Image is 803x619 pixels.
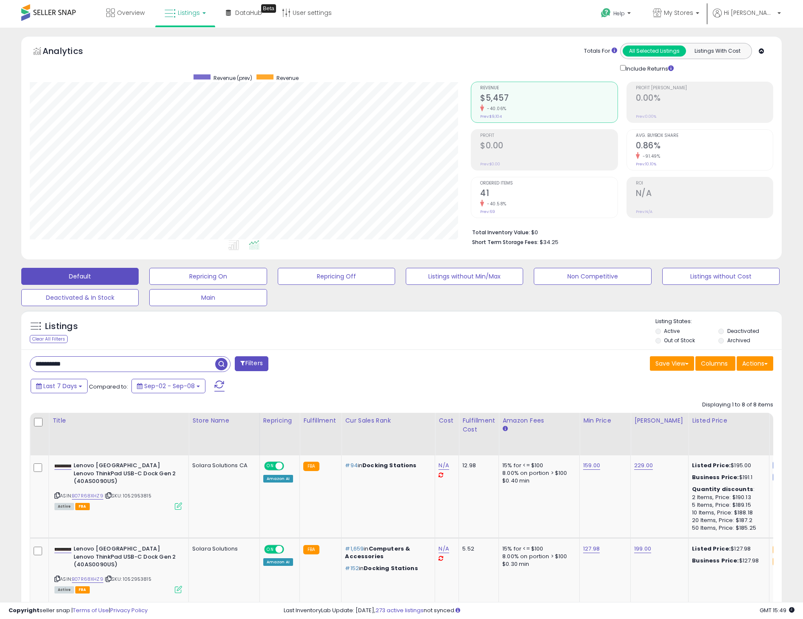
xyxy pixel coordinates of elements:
[54,462,182,509] div: ASIN:
[692,474,763,481] div: $191.1
[345,461,357,469] span: #94
[692,485,753,493] b: Quantity discounts
[345,545,428,560] p: in
[261,4,276,13] div: Tooltip anchor
[439,416,455,425] div: Cost
[149,289,267,306] button: Main
[462,545,492,553] div: 5.52
[534,268,651,285] button: Non Competitive
[724,9,775,17] span: Hi [PERSON_NAME]
[640,153,661,159] small: -91.49%
[692,473,739,481] b: Business Price:
[662,268,780,285] button: Listings without Cost
[75,586,90,593] span: FBA
[345,565,428,572] p: in
[692,462,763,469] div: $195.00
[21,268,139,285] button: Default
[480,133,617,138] span: Profit
[462,416,495,434] div: Fulfillment Cost
[484,201,507,207] small: -40.58%
[472,239,538,246] b: Short Term Storage Fees:
[664,337,695,344] label: Out of Stock
[692,494,763,501] div: 2 Items, Price: $190.13
[263,558,293,566] div: Amazon AI
[480,209,495,214] small: Prev: 69
[613,10,625,17] span: Help
[192,462,253,469] div: Solara Solutions CA
[345,545,410,560] span: Computers & Accessories
[480,181,617,186] span: Ordered Items
[480,141,617,152] h2: $0.00
[43,45,100,59] h5: Analytics
[664,9,693,17] span: My Stores
[276,74,299,82] span: Revenue
[52,416,185,425] div: Title
[31,379,88,393] button: Last 7 Days
[462,462,492,469] div: 12.98
[54,463,71,469] img: 21kWViXaTGL._SL40_.jpg
[30,335,68,343] div: Clear All Filters
[480,114,502,119] small: Prev: $9,104
[727,327,759,335] label: Deactivated
[692,517,763,524] div: 20 Items, Price: $187.2
[72,492,103,500] a: B07R68XHZ9
[72,576,103,583] a: B07R68XHZ9
[701,359,728,368] span: Columns
[278,268,395,285] button: Repricing Off
[303,462,319,471] small: FBA
[117,9,145,17] span: Overview
[702,401,773,409] div: Displaying 1 to 8 of 8 items
[594,1,639,28] a: Help
[636,141,773,152] h2: 0.86%
[235,356,268,371] button: Filters
[178,9,200,17] span: Listings
[21,289,139,306] button: Deactivated & In Stock
[406,268,523,285] button: Listings without Min/Max
[131,379,205,393] button: Sep-02 - Sep-08
[192,545,253,553] div: Solara Solutions
[583,461,600,470] a: 159.00
[614,63,684,73] div: Include Returns
[263,416,296,425] div: Repricing
[692,486,763,493] div: :
[686,45,749,57] button: Listings With Cost
[235,9,262,17] span: DataHub
[773,473,789,482] small: FBM
[284,607,794,615] div: Last InventoryLab Update: [DATE], not synced.
[282,546,296,553] span: OFF
[664,327,680,335] label: Active
[540,238,558,246] span: $34.25
[636,93,773,105] h2: 0.00%
[303,416,338,425] div: Fulfillment
[480,188,617,200] h2: 41
[149,268,267,285] button: Repricing On
[601,8,611,18] i: Get Help
[692,461,731,469] b: Listed Price:
[636,133,773,138] span: Avg. Buybox Share
[502,553,573,560] div: 8.00% on portion > $100
[692,557,739,565] b: Business Price:
[214,74,252,82] span: Revenue (prev)
[484,105,507,112] small: -40.06%
[692,416,766,425] div: Listed Price
[480,93,617,105] h2: $5,457
[439,461,449,470] a: N/A
[502,545,573,553] div: 15% for <= $100
[265,463,276,470] span: ON
[263,475,293,483] div: Amazon AI
[472,227,767,237] li: $0
[9,606,40,614] strong: Copyright
[105,492,151,499] span: | SKU: 1052953815
[636,162,656,167] small: Prev: 10.10%
[54,546,71,552] img: 21kWViXaTGL._SL40_.jpg
[110,606,148,614] a: Privacy Policy
[692,545,763,553] div: $127.98
[773,557,789,566] small: FBA
[713,9,781,28] a: Hi [PERSON_NAME]
[583,545,600,553] a: 127.98
[265,546,276,553] span: ON
[692,524,763,532] div: 50 Items, Price: $185.25
[144,382,195,390] span: Sep-02 - Sep-08
[303,545,319,554] small: FBA
[502,477,573,485] div: $0.40 min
